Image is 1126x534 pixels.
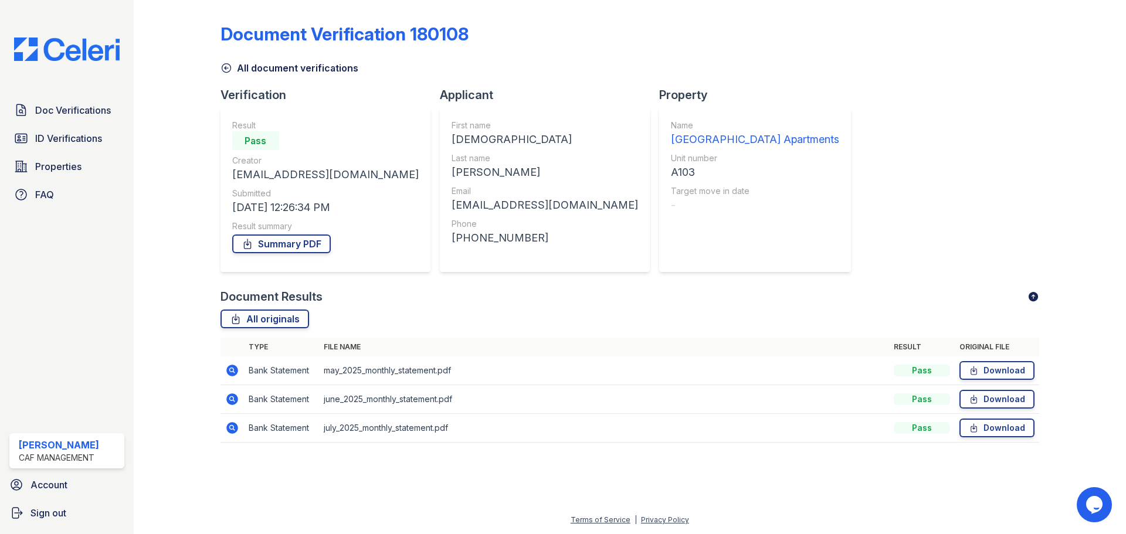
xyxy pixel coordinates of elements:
[959,419,1035,437] a: Download
[232,188,419,199] div: Submitted
[671,120,839,131] div: Name
[894,365,950,376] div: Pass
[232,220,419,232] div: Result summary
[452,164,638,181] div: [PERSON_NAME]
[452,120,638,131] div: First name
[955,338,1039,356] th: Original file
[19,438,99,452] div: [PERSON_NAME]
[244,385,319,414] td: Bank Statement
[319,385,889,414] td: june_2025_monthly_statement.pdf
[319,414,889,443] td: july_2025_monthly_statement.pdf
[35,159,82,174] span: Properties
[452,152,638,164] div: Last name
[244,414,319,443] td: Bank Statement
[232,155,419,166] div: Creator
[232,120,419,131] div: Result
[671,164,839,181] div: A103
[671,131,839,148] div: [GEOGRAPHIC_DATA] Apartments
[9,183,124,206] a: FAQ
[221,309,309,328] a: All originals
[894,393,950,405] div: Pass
[452,131,638,148] div: [DEMOGRAPHIC_DATA]
[452,197,638,213] div: [EMAIL_ADDRESS][DOMAIN_NAME]
[30,506,66,520] span: Sign out
[9,127,124,150] a: ID Verifications
[35,188,54,202] span: FAQ
[571,515,630,524] a: Terms of Service
[221,87,440,103] div: Verification
[452,230,638,246] div: [PHONE_NUMBER]
[671,152,839,164] div: Unit number
[319,356,889,385] td: may_2025_monthly_statement.pdf
[659,87,860,103] div: Property
[959,390,1035,409] a: Download
[221,23,469,45] div: Document Verification 180108
[244,356,319,385] td: Bank Statement
[959,361,1035,380] a: Download
[30,478,67,492] span: Account
[5,501,129,525] a: Sign out
[671,120,839,148] a: Name [GEOGRAPHIC_DATA] Apartments
[889,338,955,356] th: Result
[221,61,358,75] a: All document verifications
[19,452,99,464] div: CAF Management
[9,98,124,122] a: Doc Verifications
[452,185,638,197] div: Email
[35,131,102,145] span: ID Verifications
[232,166,419,183] div: [EMAIL_ADDRESS][DOMAIN_NAME]
[452,218,638,230] div: Phone
[232,131,279,150] div: Pass
[232,234,331,253] a: Summary PDF
[9,155,124,178] a: Properties
[1077,487,1114,522] iframe: chat widget
[232,199,419,216] div: [DATE] 12:26:34 PM
[244,338,319,356] th: Type
[641,515,689,524] a: Privacy Policy
[894,422,950,434] div: Pass
[5,38,129,61] img: CE_Logo_Blue-a8612792a0a2168367f1c8372b55b34899dd931a85d93a1a3d3e32e68fde9ad4.png
[5,473,129,496] a: Account
[671,185,839,197] div: Target move in date
[319,338,889,356] th: File name
[221,288,323,305] div: Document Results
[635,515,637,524] div: |
[35,103,111,117] span: Doc Verifications
[440,87,659,103] div: Applicant
[671,197,839,213] div: -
